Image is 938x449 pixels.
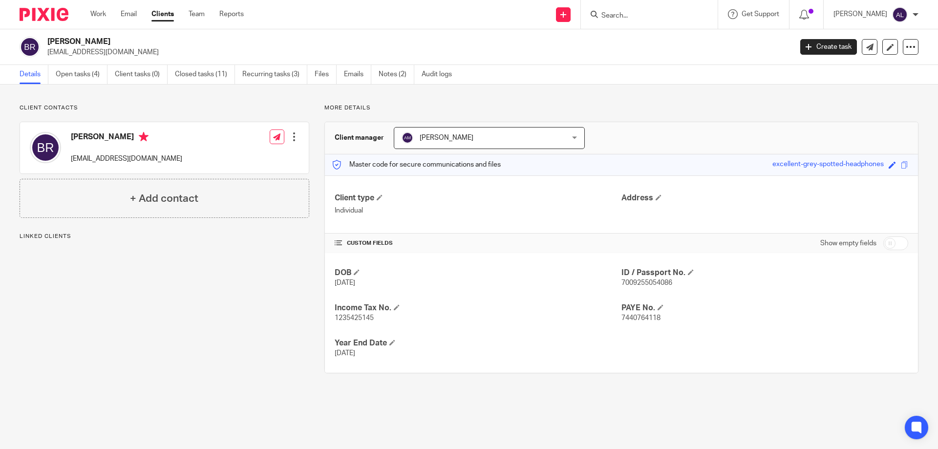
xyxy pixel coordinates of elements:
[621,315,661,321] span: 7440764118
[335,206,621,215] p: Individual
[335,193,621,203] h4: Client type
[833,9,887,19] p: [PERSON_NAME]
[335,268,621,278] h4: DOB
[115,65,168,84] a: Client tasks (0)
[121,9,137,19] a: Email
[219,9,244,19] a: Reports
[90,9,106,19] a: Work
[335,133,384,143] h3: Client manager
[335,338,621,348] h4: Year End Date
[20,65,48,84] a: Details
[332,160,501,170] p: Master code for secure communications and files
[189,9,205,19] a: Team
[335,303,621,313] h4: Income Tax No.
[379,65,414,84] a: Notes (2)
[315,65,337,84] a: Files
[335,239,621,247] h4: CUSTOM FIELDS
[621,279,672,286] span: 7009255054086
[130,191,198,206] h4: + Add contact
[20,233,309,240] p: Linked clients
[335,350,355,357] span: [DATE]
[20,104,309,112] p: Client contacts
[742,11,779,18] span: Get Support
[47,47,786,57] p: [EMAIL_ADDRESS][DOMAIN_NAME]
[20,37,40,57] img: svg%3E
[139,132,149,142] i: Primary
[621,268,908,278] h4: ID / Passport No.
[71,154,182,164] p: [EMAIL_ADDRESS][DOMAIN_NAME]
[420,134,473,141] span: [PERSON_NAME]
[344,65,371,84] a: Emails
[71,132,182,144] h4: [PERSON_NAME]
[56,65,107,84] a: Open tasks (4)
[600,12,688,21] input: Search
[772,159,884,171] div: excellent-grey-spotted-headphones
[800,39,857,55] a: Create task
[47,37,638,47] h2: [PERSON_NAME]
[151,9,174,19] a: Clients
[621,303,908,313] h4: PAYE No.
[335,315,374,321] span: 1235425145
[820,238,876,248] label: Show empty fields
[30,132,61,163] img: svg%3E
[242,65,307,84] a: Recurring tasks (3)
[324,104,918,112] p: More details
[621,193,908,203] h4: Address
[422,65,459,84] a: Audit logs
[20,8,68,21] img: Pixie
[335,279,355,286] span: [DATE]
[175,65,235,84] a: Closed tasks (11)
[402,132,413,144] img: svg%3E
[892,7,908,22] img: svg%3E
